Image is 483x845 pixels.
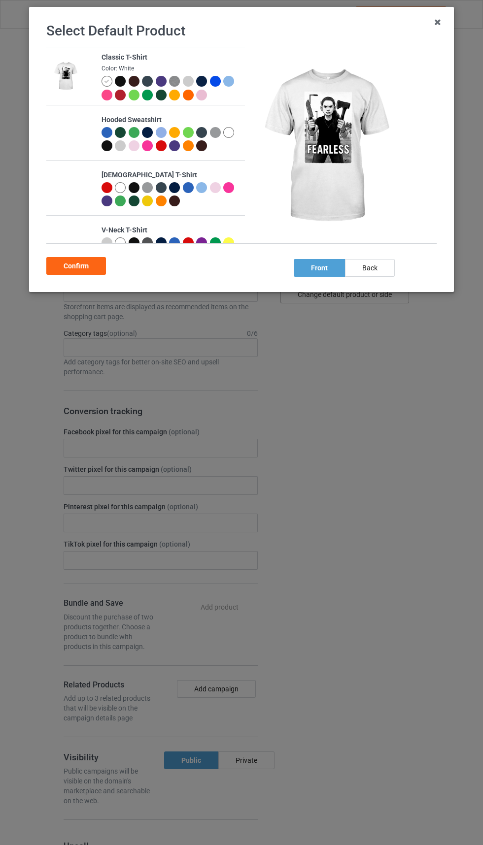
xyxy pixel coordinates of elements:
img: heather_texture.png [169,76,180,87]
div: Hooded Sweatshirt [102,115,240,125]
div: [DEMOGRAPHIC_DATA] T-Shirt [102,170,240,180]
div: Classic T-Shirt [102,53,240,63]
div: Confirm [46,257,106,275]
div: Color: White [102,65,240,73]
h1: Select Default Product [46,22,437,40]
div: back [345,259,395,277]
div: V-Neck T-Shirt [102,226,240,235]
div: front [294,259,345,277]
